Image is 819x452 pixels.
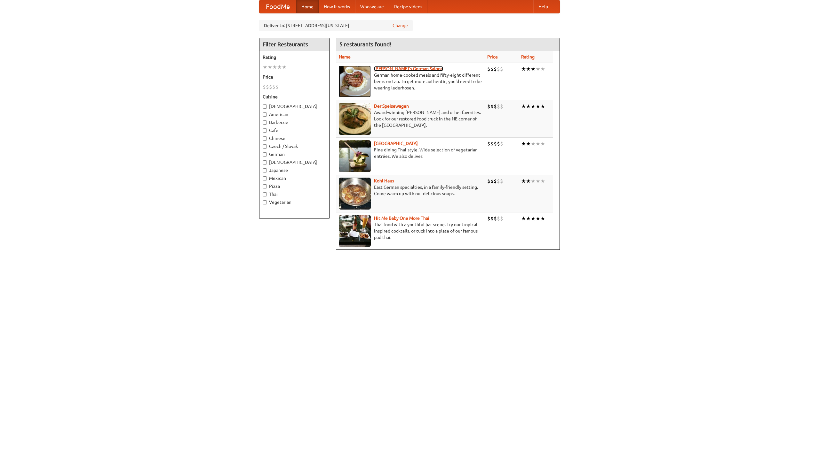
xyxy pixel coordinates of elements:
a: Der Speisewagen [374,103,409,109]
label: Chinese [263,135,326,142]
li: ★ [540,140,545,147]
li: $ [497,140,500,147]
input: Vegetarian [263,200,267,204]
input: [DEMOGRAPHIC_DATA] [263,160,267,165]
li: $ [494,140,497,147]
input: Pizza [263,184,267,188]
li: $ [487,65,490,73]
p: Award-winning [PERSON_NAME] and other favorites. Look for our restored food truck in the NE corne... [339,109,482,128]
h4: Filter Restaurants [259,38,329,51]
li: ★ [526,65,531,73]
label: Pizza [263,183,326,189]
a: Kohl Haus [374,178,394,183]
li: ★ [267,64,272,71]
p: German home-cooked meals and fifty-eight different beers on tap. To get more authentic, you'd nee... [339,72,482,91]
img: satay.jpg [339,140,371,172]
li: ★ [282,64,287,71]
input: Cafe [263,128,267,133]
label: Barbecue [263,119,326,126]
input: Mexican [263,176,267,180]
input: Japanese [263,168,267,172]
li: ★ [526,140,531,147]
li: $ [275,83,279,90]
h5: Cuisine [263,94,326,100]
input: Chinese [263,136,267,141]
label: Mexican [263,175,326,181]
li: $ [487,178,490,185]
a: Rating [521,54,535,59]
label: Czech / Slovak [263,143,326,149]
li: ★ [540,65,545,73]
li: ★ [536,140,540,147]
img: kohlhaus.jpg [339,178,371,210]
a: [PERSON_NAME]'s German Saloon [374,66,443,71]
li: ★ [531,178,536,185]
li: $ [266,83,269,90]
li: $ [500,103,503,110]
li: $ [497,65,500,73]
li: ★ [540,103,545,110]
li: ★ [521,140,526,147]
li: ★ [521,178,526,185]
a: How it works [319,0,355,13]
a: Who we are [355,0,389,13]
li: $ [269,83,272,90]
li: ★ [521,103,526,110]
li: $ [487,140,490,147]
li: ★ [263,64,267,71]
li: ★ [536,215,540,222]
label: Thai [263,191,326,197]
li: ★ [531,103,536,110]
li: $ [500,215,503,222]
li: ★ [526,178,531,185]
li: $ [490,103,494,110]
li: $ [500,65,503,73]
li: $ [500,178,503,185]
li: $ [494,215,497,222]
input: Thai [263,192,267,196]
li: ★ [540,178,545,185]
a: Hit Me Baby One More Thai [374,216,429,221]
li: $ [263,83,266,90]
label: Cafe [263,127,326,134]
li: $ [500,140,503,147]
li: $ [490,178,494,185]
label: German [263,151,326,157]
a: Name [339,54,351,59]
h5: Rating [263,54,326,60]
li: $ [494,178,497,185]
li: ★ [526,215,531,222]
li: $ [497,103,500,110]
li: $ [494,103,497,110]
li: $ [497,178,500,185]
p: East German specialties, in a family-friendly setting. Come warm up with our delicious soups. [339,184,482,197]
p: Fine dining Thai-style. Wide selection of vegetarian entrées. We also deliver. [339,147,482,159]
li: ★ [531,140,536,147]
li: ★ [536,103,540,110]
label: Vegetarian [263,199,326,205]
li: ★ [536,178,540,185]
a: [GEOGRAPHIC_DATA] [374,141,418,146]
input: Barbecue [263,120,267,125]
p: Thai food with a youthful bar scene. Try our tropical inspired cocktails, or tuck into a plate of... [339,221,482,241]
label: [DEMOGRAPHIC_DATA] [263,159,326,165]
li: $ [490,215,494,222]
img: babythai.jpg [339,215,371,247]
li: $ [490,140,494,147]
input: German [263,152,267,157]
a: Help [533,0,553,13]
li: ★ [536,65,540,73]
h5: Price [263,74,326,80]
img: esthers.jpg [339,65,371,97]
li: ★ [521,215,526,222]
li: $ [497,215,500,222]
label: [DEMOGRAPHIC_DATA] [263,103,326,110]
input: Czech / Slovak [263,144,267,149]
input: [DEMOGRAPHIC_DATA] [263,104,267,109]
li: $ [272,83,275,90]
